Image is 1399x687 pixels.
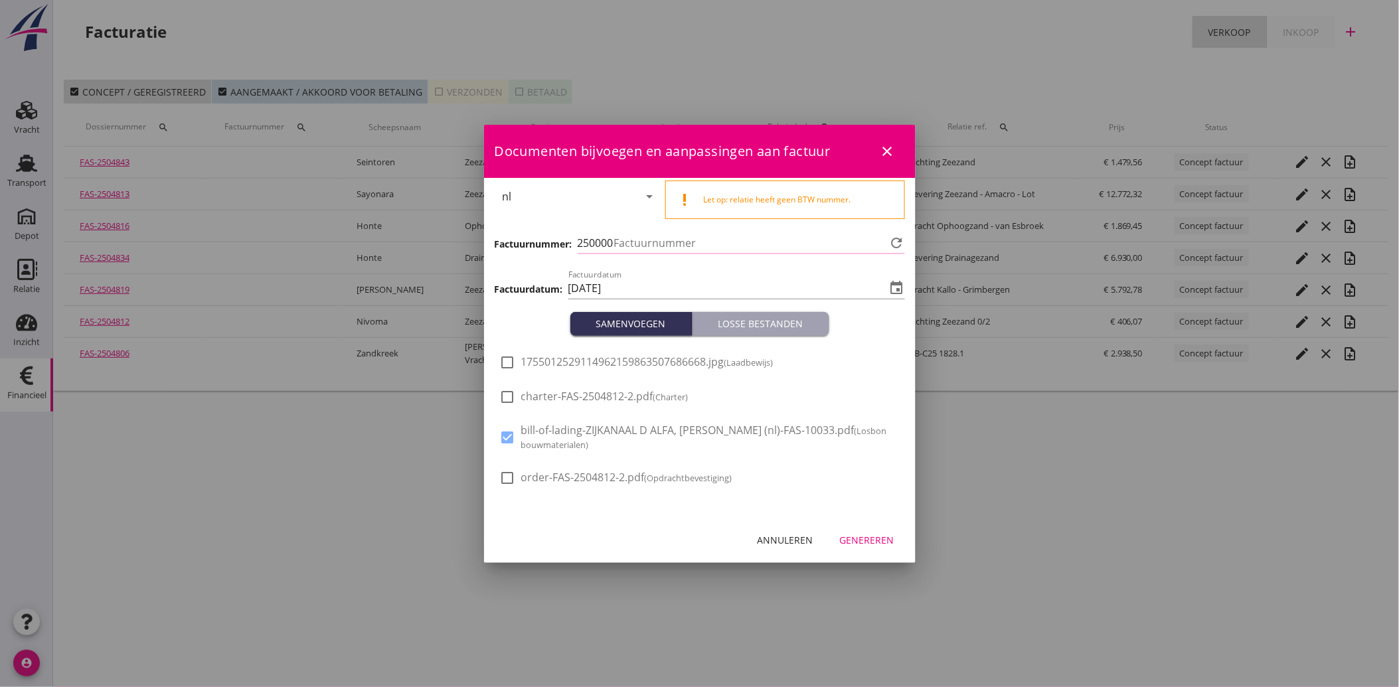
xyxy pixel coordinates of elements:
[521,471,732,485] span: order-FAS-2504812-2.pdf
[578,235,614,252] span: 250000
[747,528,824,552] button: Annuleren
[521,390,689,404] span: charter-FAS-2504812-2.pdf
[521,355,774,369] span: 1755012529114962159863507686668.jpg
[698,317,824,331] div: Losse bestanden
[503,191,512,202] div: nl
[614,232,886,254] input: Factuurnummer
[889,235,905,251] i: refresh
[693,312,829,336] button: Losse bestanden
[521,423,900,451] span: bill-of-lading-ZIJKANAAL D ALFA, [PERSON_NAME] (nl)-FAS-10033.pdf
[724,356,774,368] small: (Laadbewijs)
[889,280,905,296] i: event
[495,237,572,251] h3: Factuurnummer:
[703,194,894,206] div: Let op: relatie heeft geen BTW nummer.
[641,189,657,204] i: arrow_drop_down
[495,282,563,296] h3: Factuurdatum:
[576,317,687,331] div: Samenvoegen
[568,277,886,299] input: Factuurdatum
[840,533,894,547] div: Genereren
[758,533,813,547] div: Annuleren
[484,125,916,178] div: Documenten bijvoegen en aanpassingen aan factuur
[880,143,896,159] i: close
[677,192,693,208] i: priority_high
[645,472,732,484] small: (Opdrachtbevestiging)
[653,391,689,403] small: (Charter)
[829,528,905,552] button: Genereren
[570,312,693,336] button: Samenvoegen
[521,425,887,451] small: (Losbon bouwmaterialen)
